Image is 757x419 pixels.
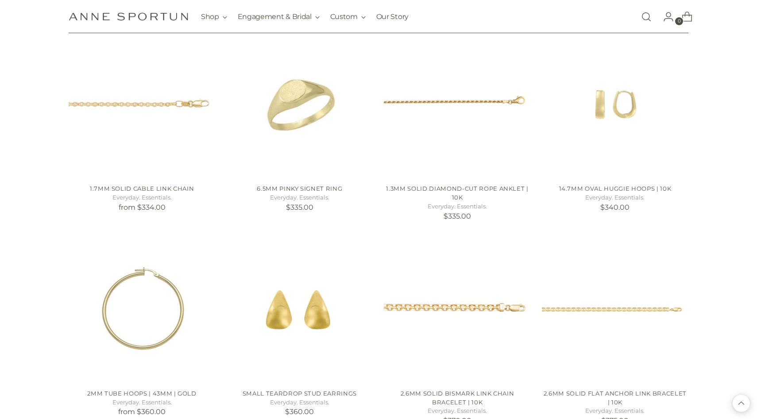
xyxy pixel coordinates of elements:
h5: Everyday. Essentials. [542,193,688,202]
a: Small Teardrop Stud Earrings [226,236,373,382]
p: from $360.00 [69,407,215,417]
a: Go to the account page [656,8,674,26]
a: 2mm Tube Hoops | 43mm | Gold [69,236,215,382]
a: 2.6mm Solid Bismark Link Chain Bracelet | 10k [401,390,514,406]
a: Open search modal [637,8,655,26]
span: $340.00 [600,203,630,211]
a: 14.7mm Oval Huggie Hoops | 10k [542,31,688,177]
h5: Everyday. Essentials. [226,398,373,407]
a: 6.5mm Pinky Signet Ring [226,31,373,177]
a: 2.6mm Solid Flat Anchor Link Bracelet | 10k [544,390,687,406]
h5: Everyday. Essentials. [384,407,530,415]
a: Our Story [376,7,409,27]
a: 1.7mm Solid Cable Link Chain [90,185,194,192]
span: 0 [675,17,683,25]
a: 2.6mm Solid Bismark Link Chain Bracelet | 10k [384,236,530,382]
a: 14.7mm Oval Huggie Hoops | 10k [559,185,672,192]
a: Open cart modal [675,8,692,26]
span: $335.00 [286,203,313,211]
h5: Everyday. Essentials. [542,407,688,415]
a: 1.3mm Solid Diamond-Cut Rope Anklet | 10k [386,185,528,201]
h5: Everyday. Essentials. [384,202,530,211]
button: Custom [330,7,366,27]
h5: Everyday. Essentials. [69,193,215,202]
button: Engagement & Bridal [238,7,320,27]
h5: Everyday. Essentials. [69,398,215,407]
a: Small Teardrop Stud Earrings [243,390,357,397]
a: 1.3mm Solid Diamond-Cut Rope Anklet | 10k [384,31,530,177]
a: Anne Sportun Fine Jewellery [69,12,188,21]
button: Shop [201,7,227,27]
span: $360.00 [285,407,314,416]
a: 6.5mm Pinky Signet Ring [257,185,342,192]
a: 1.7mm Solid Cable Link Chain [69,31,215,177]
button: Back to top [733,395,750,412]
h5: Everyday. Essentials. [226,193,373,202]
span: $335.00 [444,212,471,220]
p: from $334.00 [69,202,215,213]
a: 2.6mm Solid Flat Anchor Link Bracelet | 10k [542,236,688,382]
a: 2mm Tube Hoops | 43mm | Gold [87,390,196,397]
